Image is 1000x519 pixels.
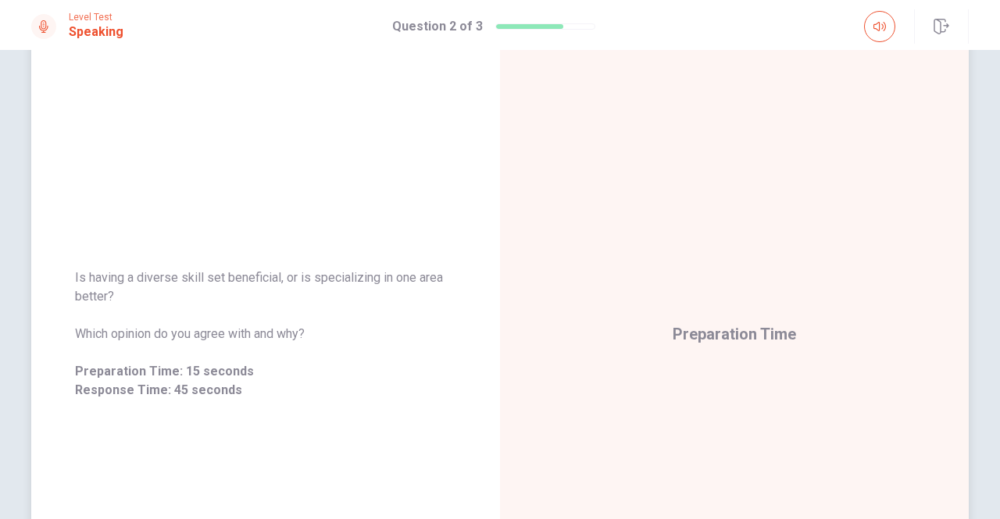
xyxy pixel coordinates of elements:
[75,362,456,381] span: Preparation Time: 15 seconds
[69,12,123,23] span: Level Test
[75,268,456,306] span: Is having a diverse skill set beneficial, or is specializing in one area better?
[75,381,456,400] span: Response Time: 45 seconds
[69,23,123,41] h1: Speaking
[75,325,456,343] span: Which opinion do you agree with and why?
[392,17,483,36] h1: Question 2 of 3
[673,325,796,343] span: Preparation Time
